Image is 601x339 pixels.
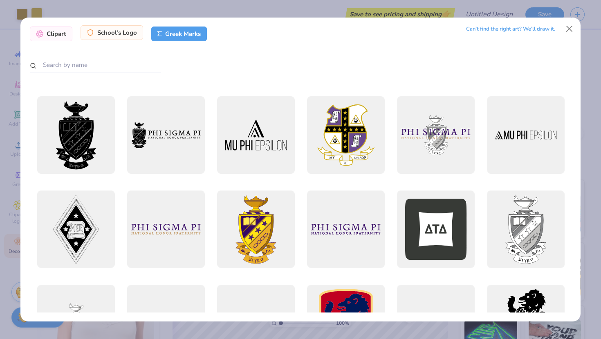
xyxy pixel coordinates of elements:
[562,21,577,36] button: Close
[151,27,207,41] div: Greek Marks
[466,22,555,36] div: Can’t find the right art? We’ll draw it.
[30,58,161,73] input: Search by name
[81,25,143,40] div: School's Logo
[30,27,72,41] div: Clipart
